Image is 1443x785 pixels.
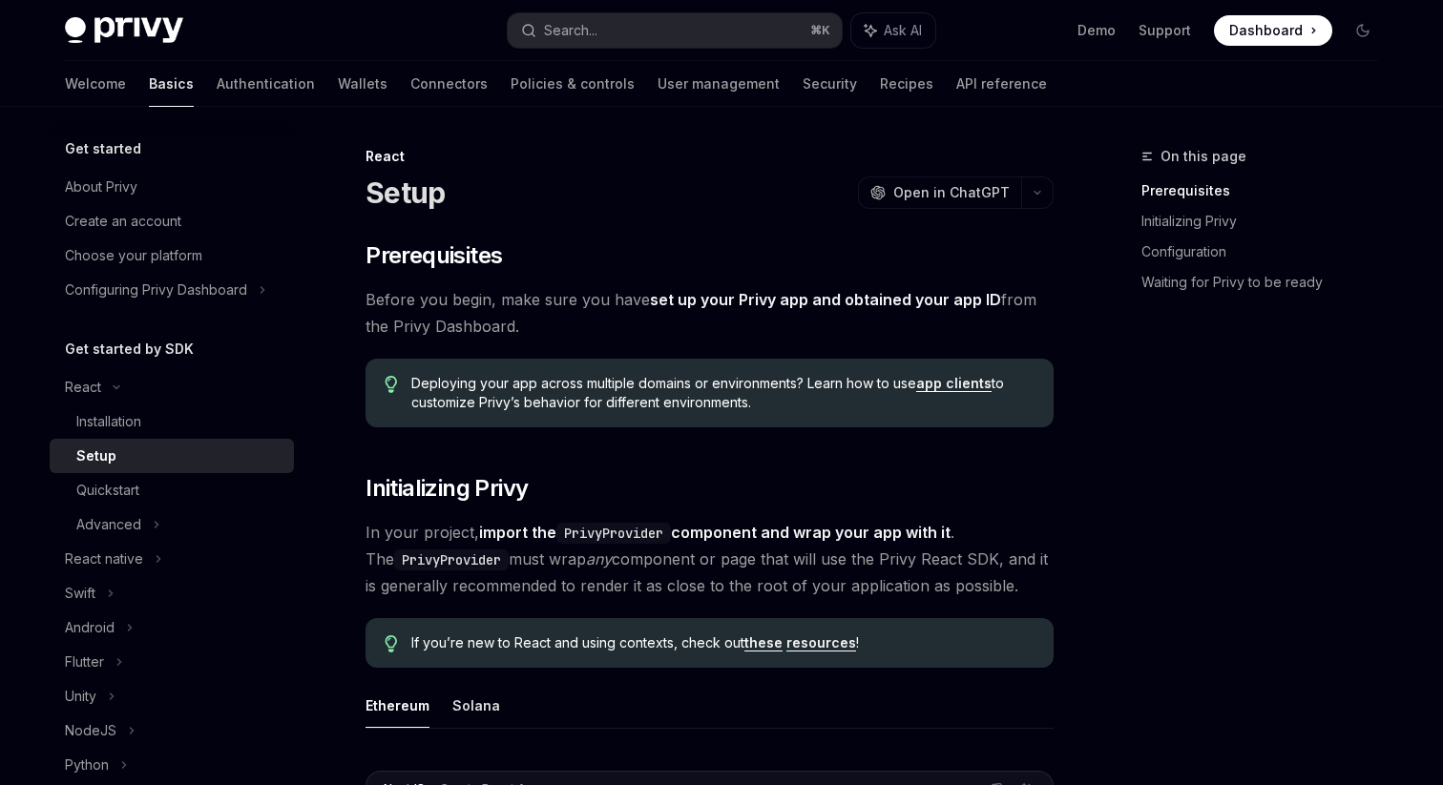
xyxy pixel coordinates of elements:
[452,683,500,728] button: Solana
[366,147,1054,166] div: React
[744,634,783,651] a: these
[858,176,1021,209] button: Open in ChatGPT
[366,519,1054,599] span: In your project, . The must wrap component or page that will use the Privy React SDK, and it is g...
[65,61,126,107] a: Welcome
[385,376,398,393] svg: Tip
[50,204,294,238] a: Create an account
[366,473,528,504] span: Initializing Privy
[338,61,387,107] a: Wallets
[65,547,143,570] div: React native
[76,444,116,467] div: Setup
[394,549,509,570] code: PrivyProvider
[786,634,856,651] a: resources
[658,61,780,107] a: User management
[50,238,294,273] a: Choose your platform
[544,19,597,42] div: Search...
[880,61,933,107] a: Recipes
[149,61,194,107] a: Basics
[884,21,922,40] span: Ask AI
[65,210,181,233] div: Create an account
[1077,21,1116,40] a: Demo
[650,290,1001,310] a: set up your Privy app and obtained your app ID
[1348,15,1378,46] button: Toggle dark mode
[366,286,1054,340] span: Before you begin, make sure you have from the Privy Dashboard.
[65,616,115,639] div: Android
[65,244,202,267] div: Choose your platform
[956,61,1047,107] a: API reference
[385,635,398,652] svg: Tip
[803,61,857,107] a: Security
[65,719,116,742] div: NodeJS
[1141,206,1393,237] a: Initializing Privy
[410,61,488,107] a: Connectors
[65,754,109,776] div: Python
[366,240,502,271] span: Prerequisites
[76,513,141,536] div: Advanced
[851,13,935,48] button: Ask AI
[1141,267,1393,298] a: Waiting for Privy to be ready
[893,183,1010,202] span: Open in ChatGPT
[50,439,294,473] a: Setup
[65,376,101,399] div: React
[411,633,1035,652] span: If you’re new to React and using contexts, check out !
[810,23,830,38] span: ⌘ K
[50,473,294,507] a: Quickstart
[217,61,315,107] a: Authentication
[586,549,612,568] em: any
[50,170,294,204] a: About Privy
[65,685,96,708] div: Unity
[65,582,95,605] div: Swift
[479,523,951,542] strong: import the component and wrap your app with it
[1161,145,1246,168] span: On this page
[1141,176,1393,206] a: Prerequisites
[65,176,137,198] div: About Privy
[65,17,183,44] img: dark logo
[76,410,141,433] div: Installation
[1139,21,1191,40] a: Support
[1141,237,1393,267] a: Configuration
[65,137,141,160] h5: Get started
[1229,21,1303,40] span: Dashboard
[65,279,247,301] div: Configuring Privy Dashboard
[556,523,671,544] code: PrivyProvider
[366,683,429,728] button: Ethereum
[65,338,194,361] h5: Get started by SDK
[511,61,635,107] a: Policies & controls
[411,374,1035,412] span: Deploying your app across multiple domains or environments? Learn how to use to customize Privy’s...
[916,375,992,392] a: app clients
[366,176,445,210] h1: Setup
[1214,15,1332,46] a: Dashboard
[65,651,104,673] div: Flutter
[508,13,842,48] button: Search...⌘K
[76,479,139,502] div: Quickstart
[50,404,294,439] a: Installation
